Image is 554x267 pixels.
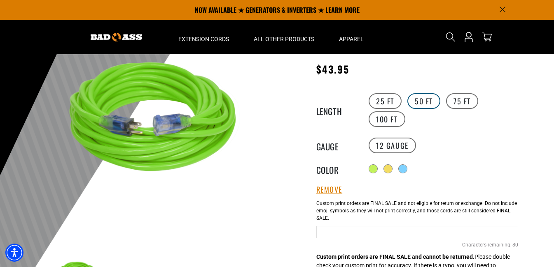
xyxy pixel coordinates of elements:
span: Apparel [339,35,364,43]
div: Accessibility Menu [5,244,23,262]
button: Remove [316,185,343,194]
label: 100 FT [369,111,405,127]
summary: Extension Cords [166,20,241,54]
img: Bad Ass Extension Cords [91,33,142,41]
legend: Gauge [316,140,358,151]
span: Characters remaining: [462,242,512,248]
label: 25 FT [369,93,402,109]
label: 12 Gauge [369,138,416,153]
span: $43.95 [316,62,349,76]
summary: Apparel [327,20,376,54]
label: 75 FT [446,93,478,109]
legend: Length [316,105,358,115]
summary: All Other Products [241,20,327,54]
summary: Search [444,30,457,44]
img: neon green [54,28,253,226]
a: cart [480,32,493,42]
span: All Other Products [254,35,314,43]
a: Open this option [462,20,475,54]
legend: Color [316,163,358,174]
label: 50 FT [407,93,440,109]
input: Neon Green Cables [316,226,518,238]
span: 80 [512,241,518,249]
span: Extension Cords [178,35,229,43]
